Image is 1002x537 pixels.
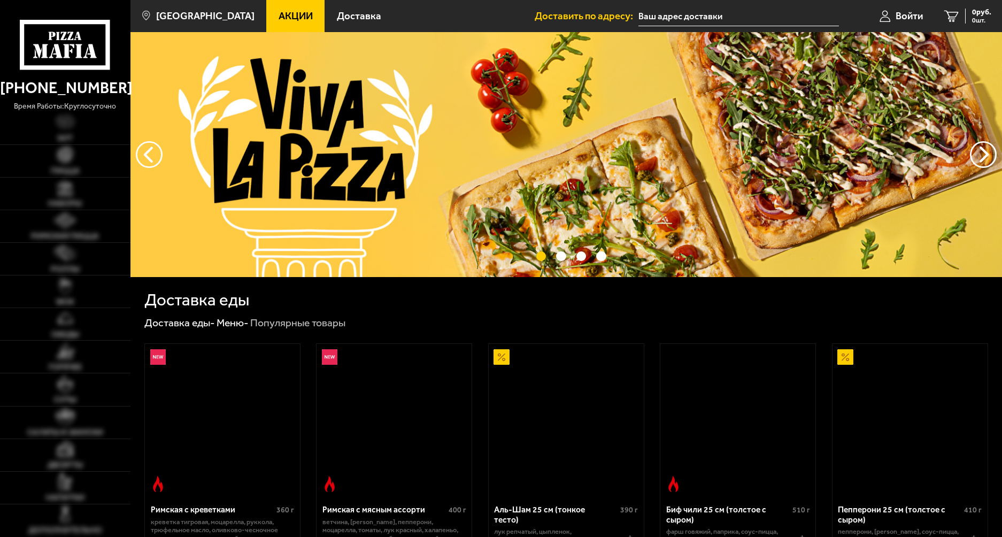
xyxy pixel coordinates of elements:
div: Пепперони 25 см (толстое с сыром) [838,505,961,525]
div: Римская с креветками [151,505,274,515]
span: 360 г [276,505,294,515]
span: Наборы [48,200,82,208]
button: следующий [136,141,163,168]
span: Войти [896,11,923,21]
button: точки переключения [596,251,606,262]
span: Римская пицца [31,232,99,240]
span: 390 г [620,505,638,515]
span: 0 шт. [972,17,991,24]
a: АкционныйАль-Шам 25 см (тонкое тесто) [489,344,644,497]
span: [GEOGRAPHIC_DATA] [156,11,255,21]
button: точки переключения [536,251,546,262]
span: Пицца [51,167,80,175]
img: Новинка [150,349,166,365]
span: 410 г [964,505,982,515]
a: Острое блюдоБиф чили 25 см (толстое с сыром) [660,344,815,497]
span: 510 г [792,505,810,515]
div: Римская с мясным ассорти [322,505,446,515]
a: АкционныйПепперони 25 см (толстое с сыром) [833,344,988,497]
a: Доставка еды- [144,317,215,329]
span: Десерты [48,461,83,469]
img: Острое блюдо [150,476,166,492]
a: НовинкаОстрое блюдоРимская с креветками [145,344,300,497]
span: Акции [279,11,313,21]
img: Острое блюдо [322,476,337,492]
a: НовинкаОстрое блюдоРимская с мясным ассорти [317,344,472,497]
img: Акционный [494,349,509,365]
input: Ваш адрес доставки [638,6,839,26]
span: 0 руб. [972,9,991,16]
div: Биф чили 25 см (толстое с сыром) [666,505,790,525]
span: Доставить по адресу: [535,11,638,21]
img: Новинка [322,349,337,365]
span: Доставка [337,11,381,21]
span: Роллы [51,265,80,273]
button: предыдущий [970,141,997,168]
span: Дополнительно [28,526,102,534]
span: Напитки [46,494,84,502]
img: Акционный [837,349,853,365]
span: Горячее [49,363,82,371]
a: Меню- [217,317,249,329]
img: Острое блюдо [666,476,681,492]
span: Обеды [51,331,79,339]
span: WOK [56,298,74,306]
button: точки переключения [556,251,566,262]
span: Хит [57,134,73,142]
div: Аль-Шам 25 см (тонкое тесто) [494,505,618,525]
span: 400 г [449,505,466,515]
span: Супы [54,396,76,404]
button: точки переключения [576,251,587,262]
h1: Доставка еды [144,291,249,308]
div: Популярные товары [250,316,345,329]
span: Салаты и закуски [27,428,103,436]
